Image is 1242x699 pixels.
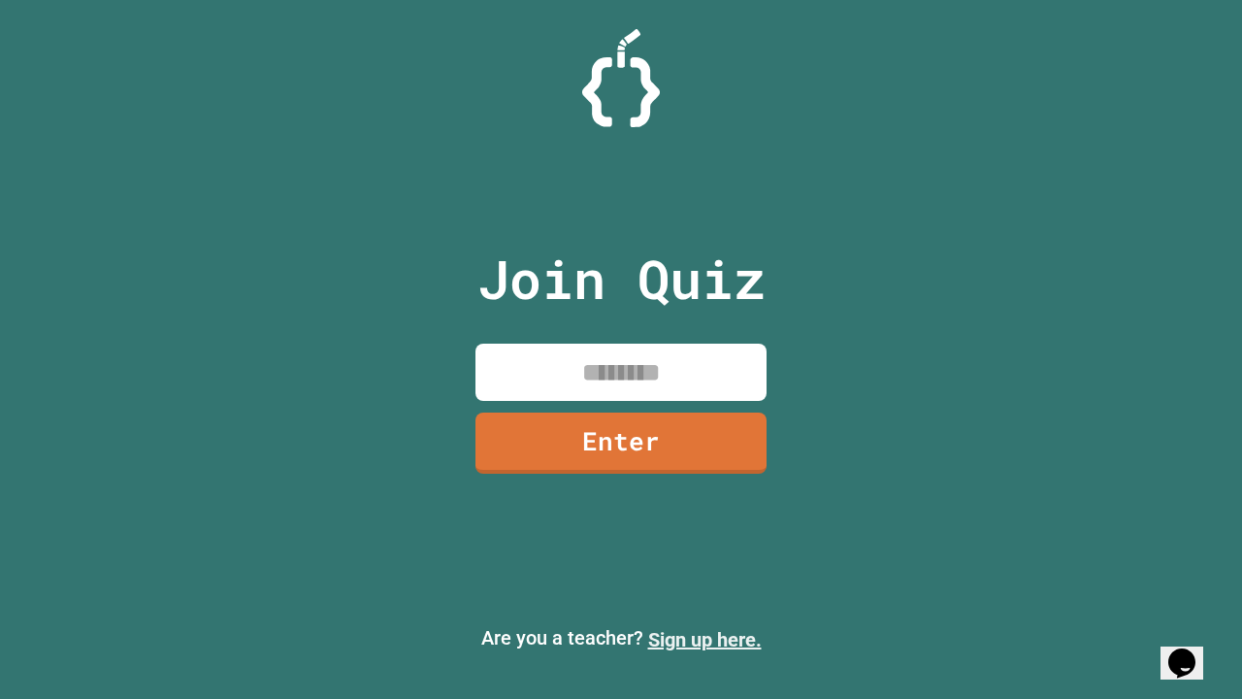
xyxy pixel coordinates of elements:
p: Are you a teacher? [16,623,1226,654]
img: Logo.svg [582,29,660,127]
iframe: chat widget [1160,621,1223,680]
iframe: chat widget [1081,537,1223,619]
a: Enter [475,413,767,474]
a: Sign up here. [648,628,762,651]
p: Join Quiz [477,239,766,319]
